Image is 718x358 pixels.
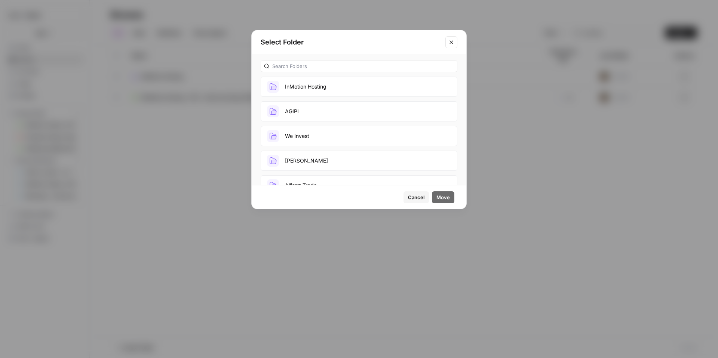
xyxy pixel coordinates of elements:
input: Search Folders [272,62,454,70]
span: Cancel [408,194,424,201]
span: Move [436,194,450,201]
button: Cancel [404,191,429,203]
button: Move [432,191,454,203]
button: We Invest [261,126,457,146]
button: Allianz Trade [261,175,457,195]
h2: Select Folder [261,37,441,47]
button: InMotion Hosting [261,77,457,97]
button: AGIPI [261,101,457,121]
button: Close modal [445,36,457,48]
button: [PERSON_NAME] [261,151,457,171]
